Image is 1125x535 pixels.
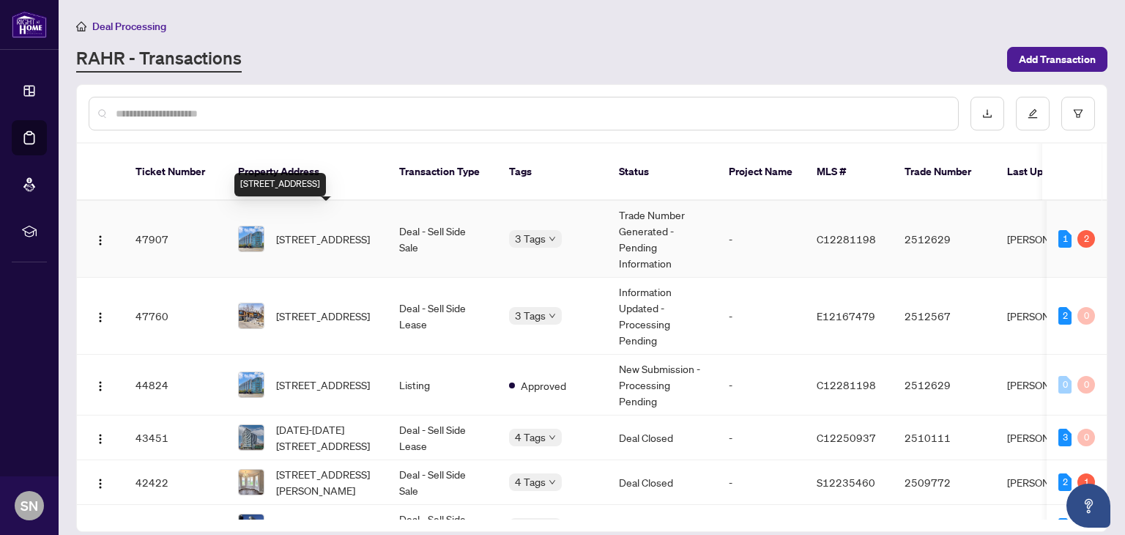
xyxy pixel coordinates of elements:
[805,144,893,201] th: MLS #
[1058,307,1072,325] div: 2
[1028,108,1038,119] span: edit
[387,144,497,201] th: Transaction Type
[124,416,226,460] td: 43451
[1058,429,1072,446] div: 3
[92,20,166,33] span: Deal Processing
[1077,376,1095,394] div: 0
[276,421,376,454] span: [DATE]-[DATE][STREET_ADDRESS]
[1019,48,1096,71] span: Add Transaction
[276,308,370,324] span: [STREET_ADDRESS]
[1007,47,1107,72] button: Add Transaction
[239,303,264,328] img: thumbnail-img
[893,201,995,278] td: 2512629
[387,355,497,416] td: Listing
[995,278,1105,355] td: [PERSON_NAME]
[276,231,370,247] span: [STREET_ADDRESS]
[717,144,805,201] th: Project Name
[94,235,106,246] img: Logo
[1077,429,1095,446] div: 0
[497,144,607,201] th: Tags
[387,416,497,460] td: Deal - Sell Side Lease
[124,144,226,201] th: Ticket Number
[124,355,226,416] td: 44824
[1058,376,1072,394] div: 0
[12,11,47,38] img: logo
[387,201,497,278] td: Deal - Sell Side Sale
[89,373,112,396] button: Logo
[1058,473,1072,491] div: 2
[276,519,370,535] span: [STREET_ADDRESS]
[982,108,992,119] span: download
[995,460,1105,505] td: [PERSON_NAME]
[717,416,805,460] td: -
[1061,97,1095,130] button: filter
[515,230,546,247] span: 3 Tags
[94,311,106,323] img: Logo
[893,278,995,355] td: 2512567
[893,416,995,460] td: 2510111
[817,431,876,444] span: C12250937
[817,378,876,391] span: C12281198
[1058,230,1072,248] div: 1
[21,495,38,516] span: SN
[995,201,1105,278] td: [PERSON_NAME]
[239,372,264,397] img: thumbnail-img
[1066,484,1110,528] button: Open asap
[515,429,546,446] span: 4 Tags
[124,201,226,278] td: 47907
[515,307,546,324] span: 3 Tags
[717,355,805,416] td: -
[817,309,875,322] span: E12167479
[387,460,497,505] td: Deal - Sell Side Sale
[239,226,264,251] img: thumbnail-img
[239,425,264,450] img: thumbnail-img
[549,479,556,486] span: down
[1077,307,1095,325] div: 0
[995,416,1105,460] td: [PERSON_NAME]
[1077,473,1095,491] div: 1
[607,201,717,278] td: Trade Number Generated - Pending Information
[893,355,995,416] td: 2512629
[94,478,106,490] img: Logo
[607,460,717,505] td: Deal Closed
[89,426,112,449] button: Logo
[549,312,556,320] span: down
[124,460,226,505] td: 42422
[515,518,546,535] span: 4 Tags
[817,232,876,246] span: C12281198
[607,278,717,355] td: Information Updated - Processing Pending
[549,235,556,243] span: down
[717,278,805,355] td: -
[1077,230,1095,248] div: 2
[76,46,242,73] a: RAHR - Transactions
[276,377,370,393] span: [STREET_ADDRESS]
[607,416,717,460] td: Deal Closed
[387,278,497,355] td: Deal - Sell Side Lease
[124,278,226,355] td: 47760
[893,144,995,201] th: Trade Number
[94,433,106,445] img: Logo
[515,473,546,490] span: 4 Tags
[76,21,86,32] span: home
[1016,97,1050,130] button: edit
[234,173,326,196] div: [STREET_ADDRESS]
[89,471,112,494] button: Logo
[89,304,112,328] button: Logo
[717,460,805,505] td: -
[995,144,1105,201] th: Last Updated By
[607,355,717,416] td: New Submission - Processing Pending
[89,227,112,251] button: Logo
[1073,108,1083,119] span: filter
[893,460,995,505] td: 2509772
[817,476,875,489] span: S12235460
[276,466,376,498] span: [STREET_ADDRESS][PERSON_NAME]
[94,380,106,392] img: Logo
[521,377,566,394] span: Approved
[226,144,387,201] th: Property Address
[717,201,805,278] td: -
[239,470,264,495] img: thumbnail-img
[549,434,556,441] span: down
[607,144,717,201] th: Status
[970,97,1004,130] button: download
[995,355,1105,416] td: [PERSON_NAME]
